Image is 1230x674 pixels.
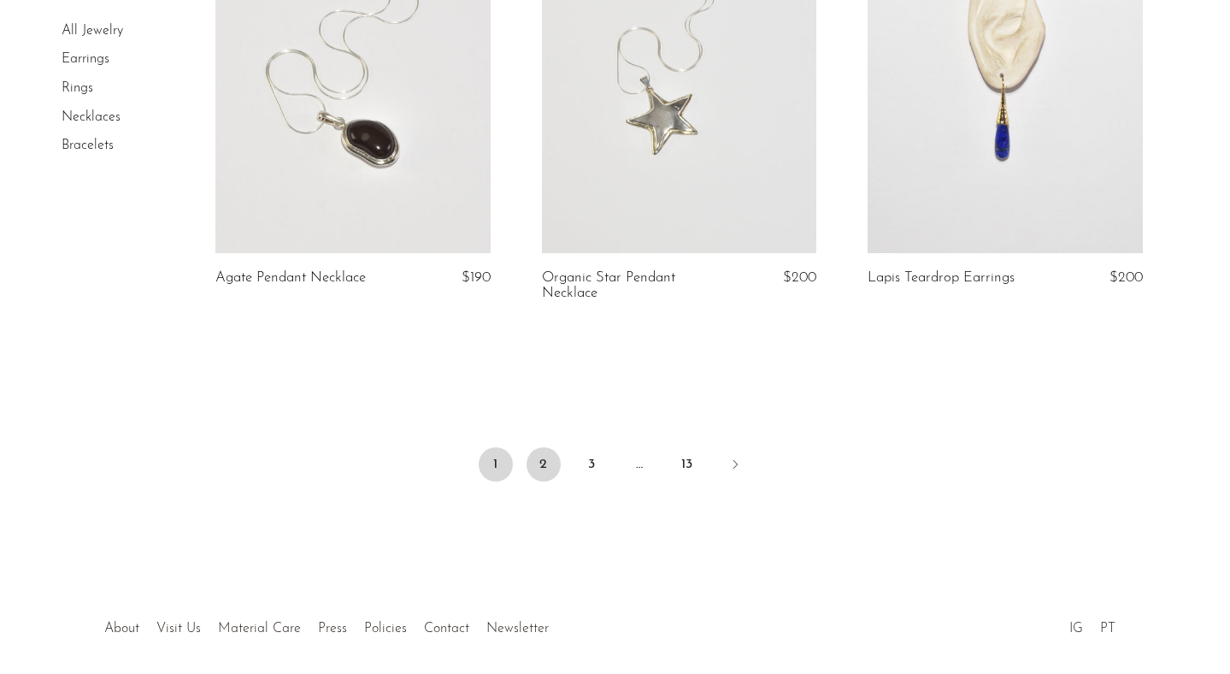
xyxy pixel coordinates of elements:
[670,447,704,482] a: 13
[1069,622,1083,636] a: IG
[868,270,1015,286] a: Lapis Teardrop Earrings
[62,110,121,124] a: Necklaces
[215,270,366,286] a: Agate Pendant Necklace
[62,139,114,152] a: Bracelets
[62,81,93,95] a: Rings
[156,622,201,636] a: Visit Us
[218,622,301,636] a: Material Care
[1061,608,1124,641] ul: Social Medias
[718,447,752,485] a: Next
[62,53,109,67] a: Earrings
[104,622,139,636] a: About
[527,447,561,482] a: 2
[574,447,609,482] a: 3
[364,622,407,636] a: Policies
[1109,270,1143,285] span: $200
[783,270,816,285] span: $200
[96,608,557,641] ul: Quick links
[479,447,513,482] span: 1
[622,447,656,482] span: …
[542,270,724,302] a: Organic Star Pendant Necklace
[62,24,123,38] a: All Jewelry
[1100,622,1115,636] a: PT
[462,270,491,285] span: $190
[424,622,469,636] a: Contact
[318,622,347,636] a: Press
